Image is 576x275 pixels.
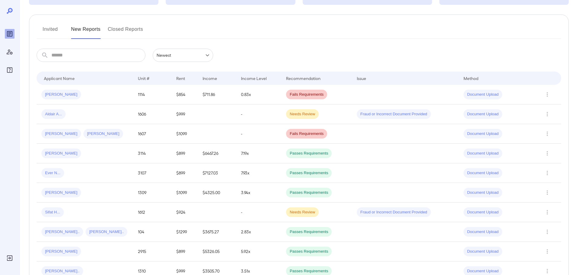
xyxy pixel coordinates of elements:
td: 104 [133,222,171,242]
td: $711.86 [198,85,236,104]
td: $3675.27 [198,222,236,242]
span: [PERSON_NAME] [83,131,123,137]
button: Closed Reports [108,24,143,39]
button: Row Actions [542,109,552,119]
td: - [236,104,281,124]
span: Sifat H... [41,209,64,215]
span: [PERSON_NAME].. [41,268,83,274]
td: $7127.03 [198,163,236,183]
span: [PERSON_NAME] [41,249,81,254]
button: Row Actions [542,207,552,217]
span: [PERSON_NAME] [41,190,81,196]
button: Row Actions [542,90,552,99]
td: $1099 [171,183,198,203]
button: Row Actions [542,227,552,237]
div: Unit # [138,75,149,82]
span: Fraud or Incorrect Document Provided [357,111,431,117]
td: 1309 [133,183,171,203]
div: Income [203,75,217,82]
td: 1612 [133,203,171,222]
td: $1099 [171,124,198,144]
td: 3114 [133,144,171,163]
span: Passes Requirements [286,151,332,156]
div: FAQ [5,65,15,75]
td: $6467.26 [198,144,236,163]
span: [PERSON_NAME].. [86,229,127,235]
td: $899 [171,144,198,163]
td: 3.94x [236,183,281,203]
span: Needs Review [286,111,319,117]
span: Fails Requirements [286,131,327,137]
span: Aldair A... [41,111,66,117]
td: $4325.00 [198,183,236,203]
div: Issue [357,75,366,82]
td: $899 [171,163,198,183]
span: Document Upload [464,190,502,196]
div: Recommendation [286,75,321,82]
td: - [236,124,281,144]
span: Fails Requirements [286,92,327,98]
div: Income Level [241,75,267,82]
td: 1114 [133,85,171,104]
div: Log Out [5,253,15,263]
span: Passes Requirements [286,268,332,274]
span: Document Upload [464,131,502,137]
td: $924 [171,203,198,222]
td: 2.83x [236,222,281,242]
span: [PERSON_NAME] [41,151,81,156]
td: $899 [171,242,198,261]
button: Row Actions [542,149,552,158]
button: New Reports [71,24,101,39]
td: $1299 [171,222,198,242]
span: Document Upload [464,92,502,98]
div: Reports [5,29,15,39]
span: Fraud or Incorrect Document Provided [357,209,431,215]
span: Document Upload [464,229,502,235]
div: Method [464,75,478,82]
td: $854 [171,85,198,104]
td: - [236,203,281,222]
span: Document Upload [464,268,502,274]
span: Document Upload [464,209,502,215]
div: Rent [176,75,186,82]
button: Row Actions [542,247,552,256]
span: [PERSON_NAME] [41,92,81,98]
td: 5.92x [236,242,281,261]
td: $999 [171,104,198,124]
td: 7.19x [236,144,281,163]
span: Passes Requirements [286,190,332,196]
span: Document Upload [464,111,502,117]
button: Invited [37,24,64,39]
td: 0.83x [236,85,281,104]
span: Document Upload [464,151,502,156]
span: Passes Requirements [286,170,332,176]
button: Row Actions [542,129,552,139]
td: $5326.05 [198,242,236,261]
span: Document Upload [464,249,502,254]
span: Ever N... [41,170,64,176]
td: 1606 [133,104,171,124]
td: 1607 [133,124,171,144]
button: Row Actions [542,168,552,178]
span: [PERSON_NAME] [41,131,81,137]
button: Row Actions [542,188,552,197]
div: Applicant Name [44,75,75,82]
div: Manage Users [5,47,15,57]
span: [PERSON_NAME].. [41,229,83,235]
td: 7.93x [236,163,281,183]
span: Passes Requirements [286,249,332,254]
td: 2915 [133,242,171,261]
span: Passes Requirements [286,229,332,235]
span: Document Upload [464,170,502,176]
span: Needs Review [286,209,319,215]
div: Newest [153,49,213,62]
td: 3107 [133,163,171,183]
